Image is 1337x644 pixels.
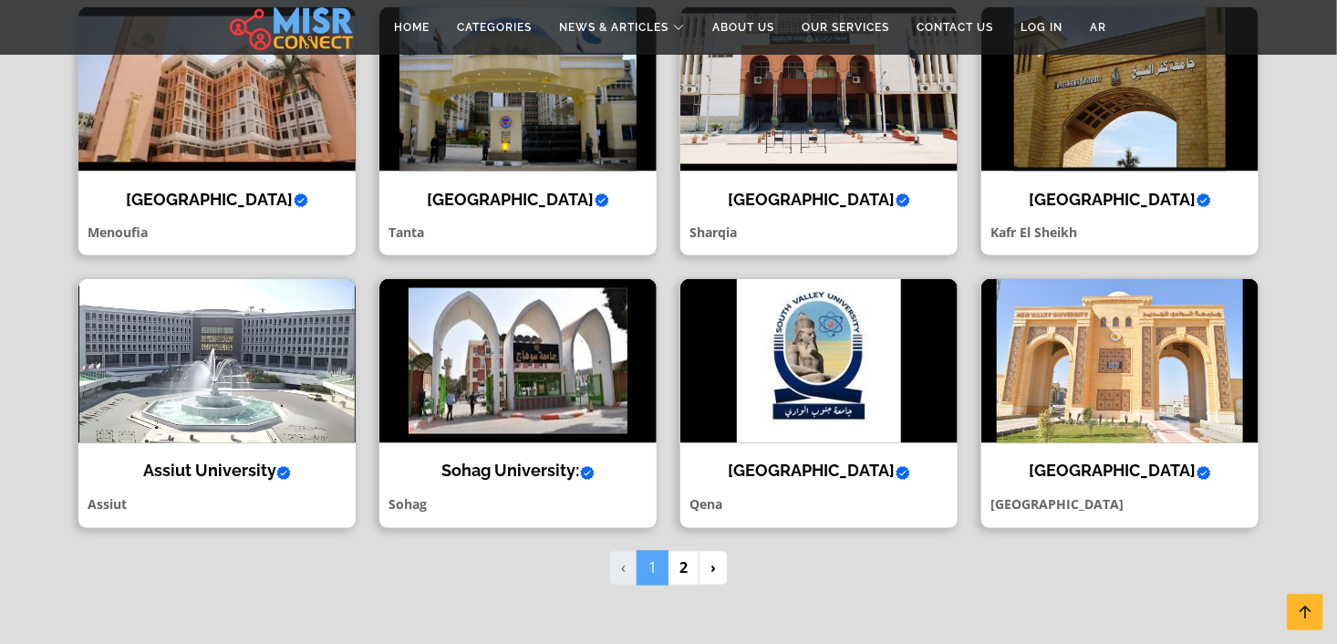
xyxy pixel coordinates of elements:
[546,10,700,45] a: News & Articles
[694,462,944,482] h4: [GEOGRAPHIC_DATA]
[368,278,668,529] a: Sohag University: Sohag University: Sohag
[969,6,1270,257] a: Kafrelsheikh University [GEOGRAPHIC_DATA] Kafr El Sheikh
[67,6,368,257] a: Menoufia University [GEOGRAPHIC_DATA] Menoufia
[379,279,657,443] img: Sohag University:
[78,279,356,443] img: Assiut University
[1197,193,1211,208] svg: Verified account
[981,223,1259,242] p: Kafr El Sheikh
[92,190,342,210] h4: [GEOGRAPHIC_DATA]
[680,495,958,514] p: Qena
[276,466,291,481] svg: Verified account
[560,19,669,36] span: News & Articles
[995,462,1245,482] h4: [GEOGRAPHIC_DATA]
[789,10,904,45] a: Our Services
[379,7,657,171] img: Tanta University
[78,7,356,171] img: Menoufia University
[904,10,1008,45] a: Contact Us
[393,462,643,482] h4: Sohag University:
[700,10,789,45] a: About Us
[294,193,308,208] svg: Verified account
[896,466,910,481] svg: Verified account
[1008,10,1077,45] a: Log in
[637,551,668,586] span: 1
[694,190,944,210] h4: [GEOGRAPHIC_DATA]
[668,551,700,586] a: 2
[381,10,444,45] a: Home
[609,551,637,586] li: « Previous
[92,462,342,482] h4: Assiut University
[969,278,1270,529] a: New Valley University [GEOGRAPHIC_DATA] [GEOGRAPHIC_DATA]
[896,193,910,208] svg: Verified account
[580,466,595,481] svg: Verified account
[393,190,643,210] h4: [GEOGRAPHIC_DATA]
[67,278,368,529] a: Assiut University Assiut University Assiut
[1197,466,1211,481] svg: Verified account
[368,6,668,257] a: Tanta University [GEOGRAPHIC_DATA] Tanta
[1077,10,1121,45] a: AR
[379,223,657,242] p: Tanta
[680,7,958,171] img: Zagazig University
[668,278,969,529] a: South Valley University [GEOGRAPHIC_DATA] Qena
[230,5,352,50] img: main.misr_connect
[981,279,1259,443] img: New Valley University
[444,10,546,45] a: Categories
[78,223,356,242] p: Menoufia
[379,495,657,514] p: Sohag
[981,7,1259,171] img: Kafrelsheikh University
[78,495,356,514] p: Assiut
[699,551,728,586] a: Next »
[680,223,958,242] p: Sharqia
[995,190,1245,210] h4: [GEOGRAPHIC_DATA]
[680,279,958,443] img: South Valley University
[981,495,1259,514] p: [GEOGRAPHIC_DATA]
[595,193,609,208] svg: Verified account
[668,6,969,257] a: Zagazig University [GEOGRAPHIC_DATA] Sharqia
